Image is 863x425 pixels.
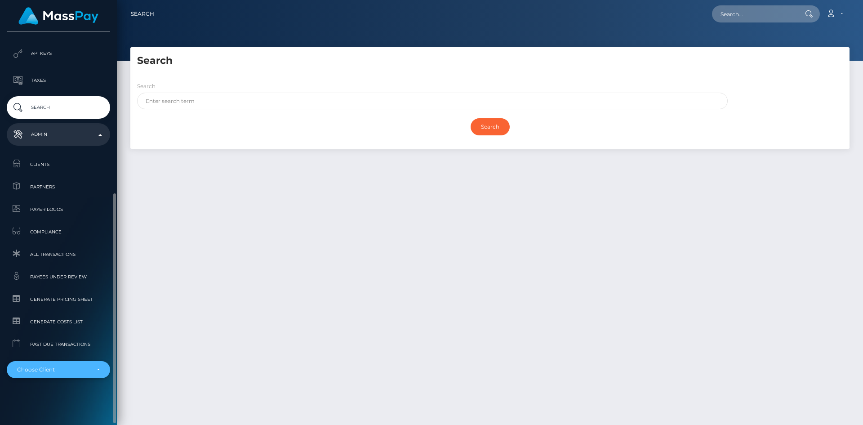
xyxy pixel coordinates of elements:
[10,249,107,259] span: All Transactions
[471,118,510,135] input: Search
[712,5,796,22] input: Search...
[10,128,107,141] p: Admin
[137,93,728,109] input: Enter search term
[7,155,110,174] a: Clients
[7,290,110,309] a: Generate Pricing Sheet
[10,159,107,170] span: Clients
[7,123,110,146] a: Admin
[7,361,110,378] button: Choose Client
[7,200,110,219] a: Payer Logos
[7,312,110,331] a: Generate Costs List
[10,294,107,304] span: Generate Pricing Sheet
[10,339,107,349] span: Past Due Transactions
[131,4,154,23] a: Search
[7,245,110,264] a: All Transactions
[7,335,110,354] a: Past Due Transactions
[7,177,110,197] a: Partners
[17,366,89,373] div: Choose Client
[18,7,98,25] img: MassPay Logo
[10,317,107,327] span: Generate Costs List
[10,204,107,215] span: Payer Logos
[7,222,110,242] a: Compliance
[7,96,110,119] a: Search
[10,47,107,60] p: API Keys
[10,272,107,282] span: Payees under Review
[10,101,107,114] p: Search
[7,267,110,286] a: Payees under Review
[137,82,156,90] label: Search
[10,227,107,237] span: Compliance
[10,74,107,87] p: Taxes
[137,54,843,68] h5: Search
[10,182,107,192] span: Partners
[7,69,110,92] a: Taxes
[7,42,110,65] a: API Keys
